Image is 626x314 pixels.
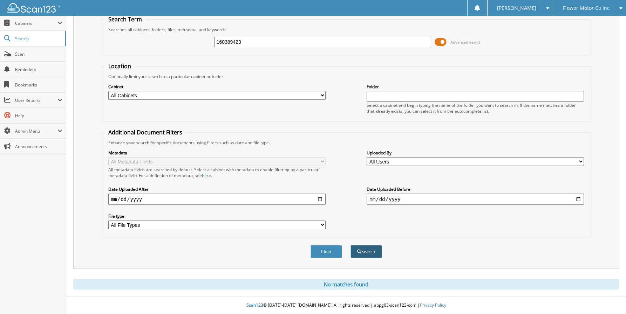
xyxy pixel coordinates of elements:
[15,113,62,119] span: Help
[108,194,326,205] input: start
[450,40,482,45] span: Advanced Search
[7,3,60,13] img: scan123-logo-white.svg
[15,128,57,134] span: Admin Menu
[15,20,57,26] span: Cabinets
[108,186,326,192] label: Date Uploaded After
[367,194,584,205] input: end
[105,27,587,33] div: Searches all cabinets, folders, files, metadata, and keywords
[105,140,587,146] div: Enhance your search for specific documents using filters such as date and file type.
[497,6,536,10] span: [PERSON_NAME]
[108,84,326,90] label: Cabinet
[108,150,326,156] label: Metadata
[202,173,211,179] a: here
[105,15,145,23] legend: Search Term
[108,213,326,219] label: File type
[367,150,584,156] label: Uploaded By
[367,102,584,114] div: Select a cabinet and begin typing the name of the folder you want to search in. If the name match...
[15,144,62,149] span: Announcements
[15,36,61,42] span: Search
[15,82,62,88] span: Bookmarks
[105,62,135,70] legend: Location
[311,245,342,258] button: Clear
[105,74,587,79] div: Optionally limit your search to a particular cabinet or folder
[15,51,62,57] span: Scan
[108,167,326,179] div: All metadata fields are searched by default. Select a cabinet with metadata to enable filtering b...
[73,279,619,289] div: No matches found
[591,280,626,314] iframe: Chat Widget
[66,297,626,314] div: © [DATE]-[DATE] [DOMAIN_NAME]. All rights reserved | appg03-scan123-com |
[246,302,263,308] span: Scan123
[105,128,186,136] legend: Additional Document Filters
[367,84,584,90] label: Folder
[351,245,382,258] button: Search
[15,67,62,72] span: Reminders
[15,97,57,103] span: User Reports
[367,186,584,192] label: Date Uploaded Before
[563,6,610,10] span: Flower Motor Co Inc
[420,302,446,308] a: Privacy Policy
